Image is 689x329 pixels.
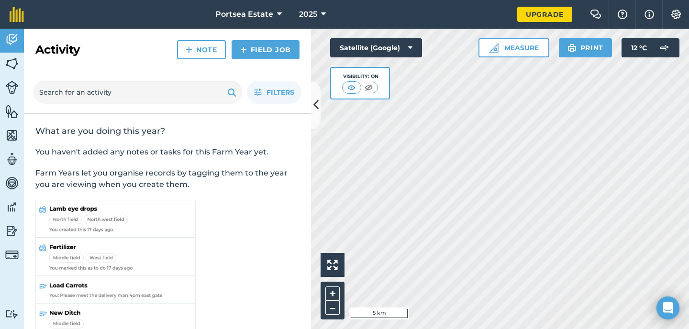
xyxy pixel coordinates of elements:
button: Satellite (Google) [330,38,422,57]
a: Note [177,40,226,59]
div: Open Intercom Messenger [656,296,679,319]
img: svg+xml;base64,PHN2ZyB4bWxucz0iaHR0cDovL3d3dy53My5vcmcvMjAwMC9zdmciIHdpZHRoPSI1NiIgaGVpZ2h0PSI2MC... [5,104,19,119]
button: Filters [247,81,301,104]
img: svg+xml;base64,PD94bWwgdmVyc2lvbj0iMS4wIiBlbmNvZGluZz0idXRmLTgiPz4KPCEtLSBHZW5lcmF0b3I6IEFkb2JlIE... [5,81,19,94]
a: Upgrade [517,7,572,22]
img: svg+xml;base64,PHN2ZyB4bWxucz0iaHR0cDovL3d3dy53My5vcmcvMjAwMC9zdmciIHdpZHRoPSI1MCIgaGVpZ2h0PSI0MC... [363,83,375,92]
p: You haven't added any notes or tasks for this Farm Year yet. [35,146,300,158]
img: svg+xml;base64,PHN2ZyB4bWxucz0iaHR0cDovL3d3dy53My5vcmcvMjAwMC9zdmciIHdpZHRoPSI1NiIgaGVpZ2h0PSI2MC... [5,128,19,143]
img: svg+xml;base64,PD94bWwgdmVyc2lvbj0iMS4wIiBlbmNvZGluZz0idXRmLTgiPz4KPCEtLSBHZW5lcmF0b3I6IEFkb2JlIE... [655,38,674,57]
span: 12 ° C [631,38,647,57]
img: svg+xml;base64,PD94bWwgdmVyc2lvbj0iMS4wIiBlbmNvZGluZz0idXRmLTgiPz4KPCEtLSBHZW5lcmF0b3I6IEFkb2JlIE... [5,152,19,166]
img: svg+xml;base64,PD94bWwgdmVyc2lvbj0iMS4wIiBlbmNvZGluZz0idXRmLTgiPz4KPCEtLSBHZW5lcmF0b3I6IEFkb2JlIE... [5,224,19,238]
button: + [325,286,340,301]
img: svg+xml;base64,PD94bWwgdmVyc2lvbj0iMS4wIiBlbmNvZGluZz0idXRmLTgiPz4KPCEtLSBHZW5lcmF0b3I6IEFkb2JlIE... [5,309,19,318]
img: svg+xml;base64,PHN2ZyB4bWxucz0iaHR0cDovL3d3dy53My5vcmcvMjAwMC9zdmciIHdpZHRoPSI1NiIgaGVpZ2h0PSI2MC... [5,56,19,71]
img: Two speech bubbles overlapping with the left bubble in the forefront [590,10,601,19]
div: Visibility: On [342,73,378,80]
input: Search for an activity [33,81,242,104]
img: A cog icon [670,10,682,19]
button: 12 °C [622,38,679,57]
button: Measure [478,38,549,57]
img: svg+xml;base64,PHN2ZyB4bWxucz0iaHR0cDovL3d3dy53My5vcmcvMjAwMC9zdmciIHdpZHRoPSIxOSIgaGVpZ2h0PSIyNC... [227,87,236,98]
span: Portsea Estate [215,9,273,20]
img: svg+xml;base64,PHN2ZyB4bWxucz0iaHR0cDovL3d3dy53My5vcmcvMjAwMC9zdmciIHdpZHRoPSIxNyIgaGVpZ2h0PSIxNy... [645,9,654,20]
h2: Activity [35,42,80,57]
img: svg+xml;base64,PD94bWwgdmVyc2lvbj0iMS4wIiBlbmNvZGluZz0idXRmLTgiPz4KPCEtLSBHZW5lcmF0b3I6IEFkb2JlIE... [5,33,19,47]
p: Farm Years let you organise records by tagging them to the year you are viewing when you create t... [35,167,300,190]
img: fieldmargin Logo [10,7,24,22]
button: Print [559,38,612,57]
span: 2025 [299,9,317,20]
img: svg+xml;base64,PD94bWwgdmVyc2lvbj0iMS4wIiBlbmNvZGluZz0idXRmLTgiPz4KPCEtLSBHZW5lcmF0b3I6IEFkb2JlIE... [5,248,19,262]
img: Ruler icon [489,43,499,53]
span: Filters [267,87,294,98]
a: Field Job [232,40,300,59]
button: – [325,301,340,315]
img: A question mark icon [617,10,628,19]
img: svg+xml;base64,PHN2ZyB4bWxucz0iaHR0cDovL3d3dy53My5vcmcvMjAwMC9zdmciIHdpZHRoPSIxNCIgaGVpZ2h0PSIyNC... [240,44,247,55]
img: Four arrows, one pointing top left, one top right, one bottom right and the last bottom left [327,260,338,270]
img: svg+xml;base64,PHN2ZyB4bWxucz0iaHR0cDovL3d3dy53My5vcmcvMjAwMC9zdmciIHdpZHRoPSI1MCIgaGVpZ2h0PSI0MC... [345,83,357,92]
img: svg+xml;base64,PHN2ZyB4bWxucz0iaHR0cDovL3d3dy53My5vcmcvMjAwMC9zdmciIHdpZHRoPSIxOSIgaGVpZ2h0PSIyNC... [567,42,577,54]
h2: What are you doing this year? [35,125,300,137]
img: svg+xml;base64,PHN2ZyB4bWxucz0iaHR0cDovL3d3dy53My5vcmcvMjAwMC9zdmciIHdpZHRoPSIxNCIgaGVpZ2h0PSIyNC... [186,44,192,55]
img: svg+xml;base64,PD94bWwgdmVyc2lvbj0iMS4wIiBlbmNvZGluZz0idXRmLTgiPz4KPCEtLSBHZW5lcmF0b3I6IEFkb2JlIE... [5,200,19,214]
img: svg+xml;base64,PD94bWwgdmVyc2lvbj0iMS4wIiBlbmNvZGluZz0idXRmLTgiPz4KPCEtLSBHZW5lcmF0b3I6IEFkb2JlIE... [5,176,19,190]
